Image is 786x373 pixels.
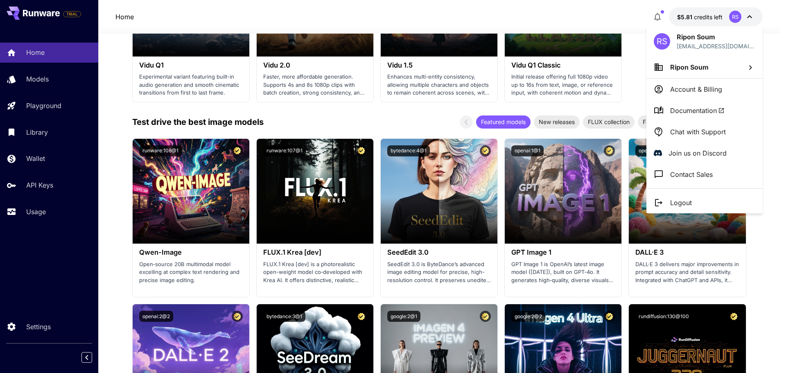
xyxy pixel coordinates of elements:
[677,42,755,50] p: [EMAIL_ADDRESS][DOMAIN_NAME]
[669,148,727,158] p: Join us on Discord
[670,170,713,179] p: Contact Sales
[677,32,755,42] p: Ripon Soum
[677,42,755,50] div: riponsoum1@gmail.com
[670,63,709,71] span: Ripon Soum
[646,56,763,78] button: Ripon Soum
[670,84,722,94] p: Account & Billing
[670,127,726,137] p: Chat with Support
[654,33,670,50] div: RS
[670,106,725,115] span: Documentation
[670,198,692,208] p: Logout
